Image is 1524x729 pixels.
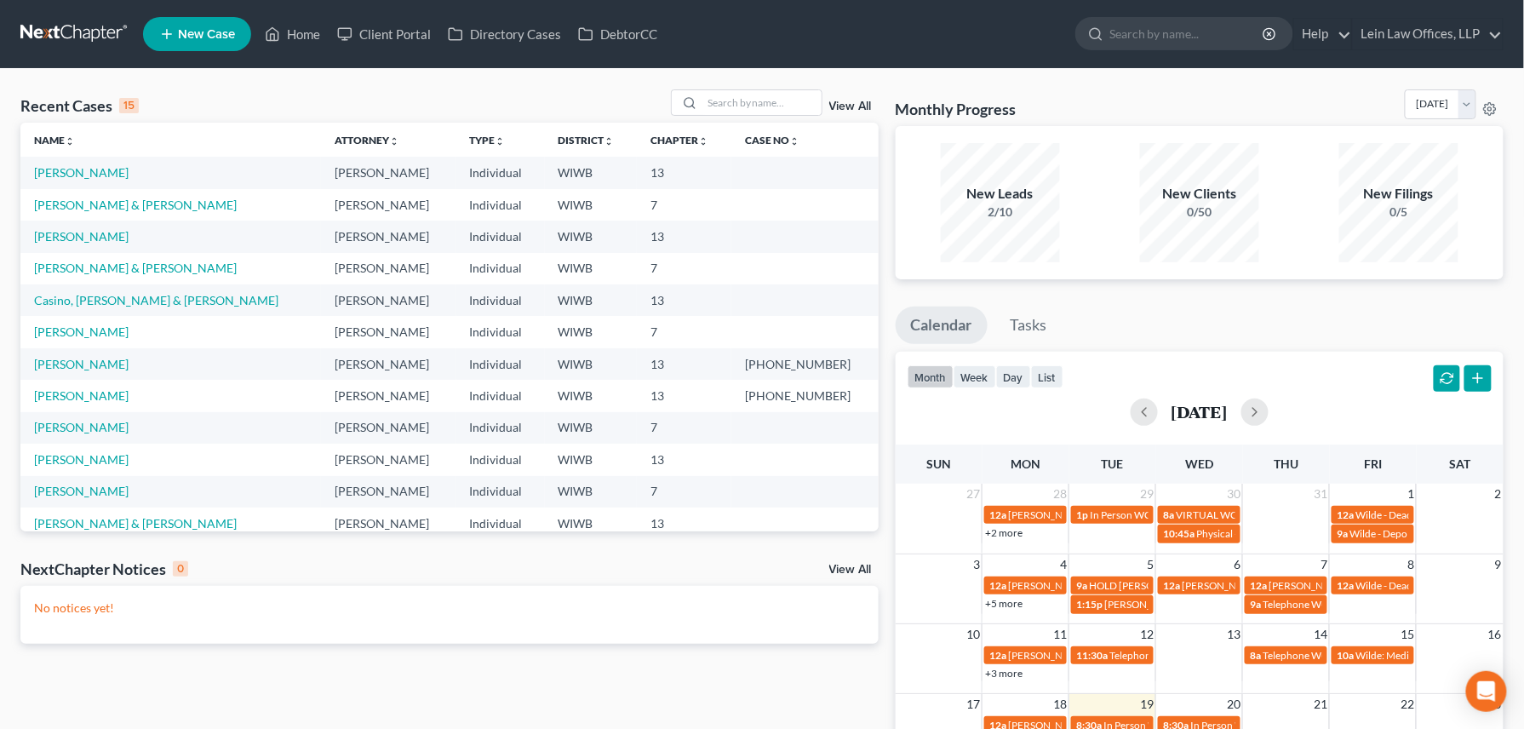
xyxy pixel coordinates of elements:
div: Recent Cases [20,95,139,116]
td: Individual [456,476,545,508]
span: 9a [1337,527,1348,540]
a: Home [256,19,329,49]
td: [PERSON_NAME] [321,316,455,347]
td: WIWB [545,221,638,252]
span: HOLD [PERSON_NAME] - Mediation [1089,579,1252,592]
td: [PERSON_NAME] [321,348,455,380]
td: WIWB [545,444,638,475]
td: Individual [456,444,545,475]
a: Chapterunfold_more [650,134,708,146]
td: 13 [637,348,731,380]
a: Help [1294,19,1351,49]
span: 22 [1399,694,1416,715]
i: unfold_more [789,136,799,146]
span: [PERSON_NAME] - ANS to 2nd Suit from Old Replic [1008,508,1235,521]
a: [PERSON_NAME] [34,229,129,244]
a: Districtunfold_more [559,134,615,146]
a: Client Portal [329,19,439,49]
input: Search by name... [1109,18,1265,49]
span: 9a [1076,579,1087,592]
td: 7 [637,476,731,508]
td: [PHONE_NUMBER] [731,348,879,380]
i: unfold_more [698,136,708,146]
a: Calendar [896,307,988,344]
td: Individual [456,412,545,444]
span: 11:30a [1076,649,1108,662]
a: +5 more [985,597,1023,610]
span: 12a [989,579,1006,592]
a: [PERSON_NAME] [34,420,129,434]
span: 12a [1250,579,1267,592]
span: [PERSON_NAME] - Our RESP to DISC due = 2 sets [1008,649,1227,662]
a: View All [829,564,872,576]
a: Casino, [PERSON_NAME] & [PERSON_NAME] [34,293,278,307]
span: 12 [1138,624,1155,645]
a: Directory Cases [439,19,570,49]
span: 12a [1163,579,1180,592]
h3: Monthly Progress [896,99,1017,119]
span: [PERSON_NAME] - Our RESP to DISC due [1269,579,1453,592]
i: unfold_more [604,136,615,146]
td: 13 [637,284,731,316]
span: 20 [1225,694,1242,715]
span: Sat [1449,456,1470,471]
span: 31 [1312,484,1329,504]
span: 10 [965,624,982,645]
a: [PERSON_NAME] & [PERSON_NAME] [34,198,237,212]
i: unfold_more [496,136,506,146]
div: 0/5 [1339,204,1458,221]
td: [PERSON_NAME] [321,476,455,508]
a: +3 more [985,667,1023,680]
span: 8a [1163,508,1174,521]
td: 7 [637,412,731,444]
div: 2/10 [941,204,1060,221]
span: 11 [1051,624,1069,645]
td: [PERSON_NAME] [321,284,455,316]
td: WIWB [545,157,638,188]
a: [PERSON_NAME] & [PERSON_NAME] [34,516,237,531]
button: list [1031,365,1063,388]
span: Thu [1274,456,1298,471]
td: Individual [456,157,545,188]
div: New Clients [1140,184,1259,204]
a: Typeunfold_more [470,134,506,146]
span: 9 [1493,554,1504,575]
span: 13 [1225,624,1242,645]
td: Individual [456,348,545,380]
input: Search by name... [702,90,822,115]
td: 13 [637,508,731,539]
span: 3 [971,554,982,575]
span: 16 [1487,624,1504,645]
td: Individual [456,316,545,347]
span: 12a [989,649,1006,662]
td: WIWB [545,380,638,411]
h2: [DATE] [1172,403,1228,421]
span: 1p [1076,508,1088,521]
span: Sun [926,456,951,471]
span: [PERSON_NAME] - Our DISC RESP due to [PERSON_NAME]'s 2nd request [1182,579,1510,592]
td: [PERSON_NAME] [321,157,455,188]
i: unfold_more [389,136,399,146]
a: +2 more [985,526,1023,539]
span: Fri [1364,456,1382,471]
td: 7 [637,189,731,221]
span: 8 [1406,554,1416,575]
span: 29 [1138,484,1155,504]
span: 8a [1250,649,1261,662]
span: 12a [1337,508,1354,521]
td: WIWB [545,508,638,539]
div: 0 [173,561,188,577]
td: [PERSON_NAME] [321,444,455,475]
td: 13 [637,157,731,188]
td: WIWB [545,476,638,508]
td: 7 [637,316,731,347]
span: In Person WC Hearing - [PERSON_NAME] [PERSON_NAME] sa [1090,508,1368,521]
span: Wed [1185,456,1213,471]
td: [PHONE_NUMBER] [731,380,879,411]
td: Individual [456,380,545,411]
a: [PERSON_NAME] [34,484,129,498]
a: Attorneyunfold_more [335,134,399,146]
button: week [954,365,996,388]
td: [PERSON_NAME] [321,412,455,444]
p: No notices yet! [34,600,865,617]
